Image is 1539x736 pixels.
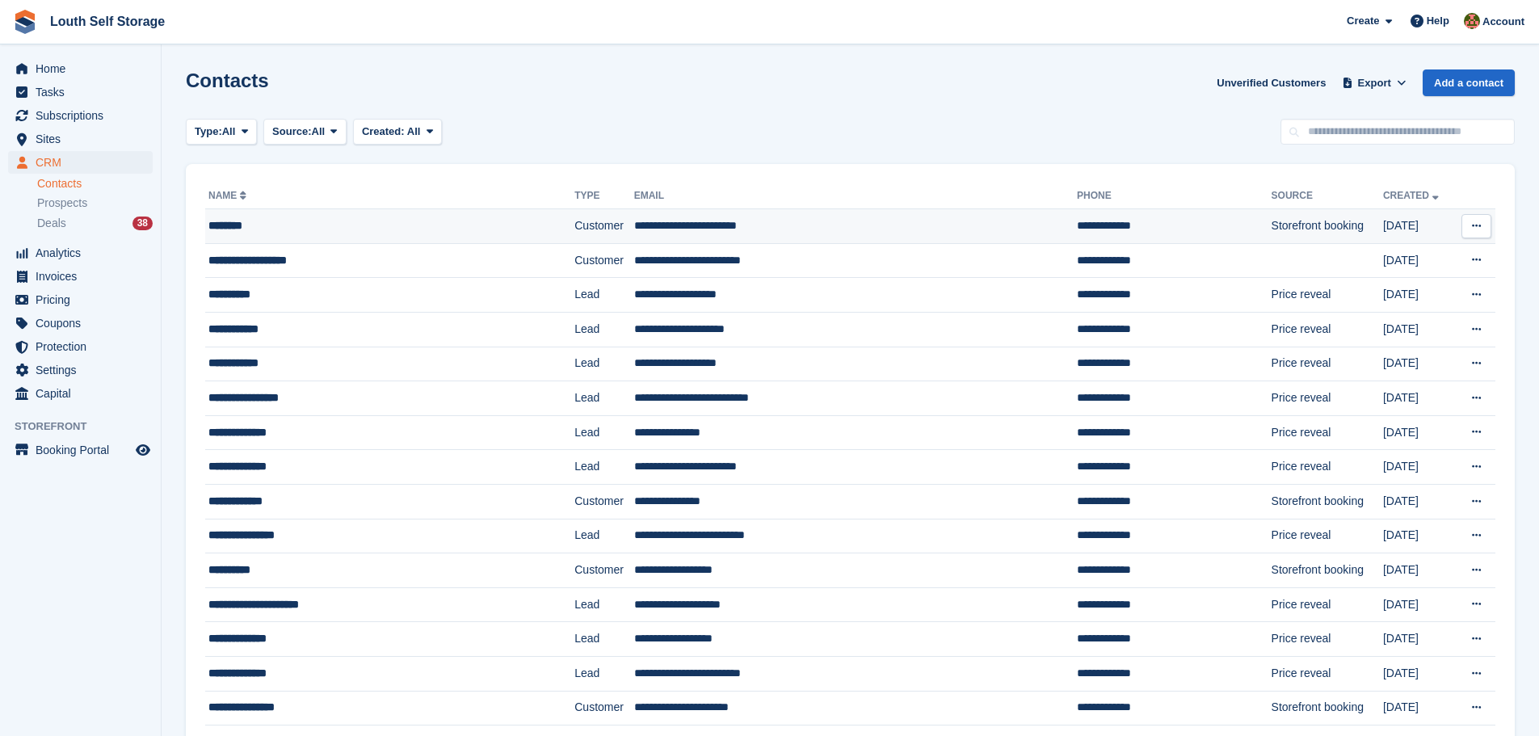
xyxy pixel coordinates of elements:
[1383,656,1454,691] td: [DATE]
[1272,347,1383,381] td: Price reveal
[1272,553,1383,588] td: Storefront booking
[1272,209,1383,244] td: Storefront booking
[1383,519,1454,553] td: [DATE]
[1423,69,1515,96] a: Add a contact
[1077,183,1271,209] th: Phone
[133,440,153,460] a: Preview store
[1272,656,1383,691] td: Price reveal
[8,359,153,381] a: menu
[1383,278,1454,313] td: [DATE]
[8,288,153,311] a: menu
[1272,312,1383,347] td: Price reveal
[8,312,153,334] a: menu
[574,243,633,278] td: Customer
[574,622,633,657] td: Lead
[36,288,132,311] span: Pricing
[36,312,132,334] span: Coupons
[222,124,236,140] span: All
[574,347,633,381] td: Lead
[1383,587,1454,622] td: [DATE]
[1383,312,1454,347] td: [DATE]
[574,183,633,209] th: Type
[8,151,153,174] a: menu
[1272,519,1383,553] td: Price reveal
[37,216,66,231] span: Deals
[574,587,633,622] td: Lead
[312,124,326,140] span: All
[1482,14,1524,30] span: Account
[8,57,153,80] a: menu
[1383,209,1454,244] td: [DATE]
[574,278,633,313] td: Lead
[132,217,153,230] div: 38
[36,151,132,174] span: CRM
[1464,13,1480,29] img: Andy Smith
[1272,450,1383,485] td: Price reveal
[574,209,633,244] td: Customer
[208,190,250,201] a: Name
[634,183,1077,209] th: Email
[1272,183,1383,209] th: Source
[1272,415,1383,450] td: Price reveal
[574,519,633,553] td: Lead
[13,10,37,34] img: stora-icon-8386f47178a22dfd0bd8f6a31ec36ba5ce8667c1dd55bd0f319d3a0aa187defe.svg
[574,415,633,450] td: Lead
[8,242,153,264] a: menu
[36,439,132,461] span: Booking Portal
[44,8,171,35] a: Louth Self Storage
[1383,381,1454,416] td: [DATE]
[574,312,633,347] td: Lead
[1383,450,1454,485] td: [DATE]
[8,439,153,461] a: menu
[1347,13,1379,29] span: Create
[1383,347,1454,381] td: [DATE]
[574,553,633,588] td: Customer
[37,176,153,191] a: Contacts
[15,418,161,435] span: Storefront
[36,128,132,150] span: Sites
[195,124,222,140] span: Type:
[1272,622,1383,657] td: Price reveal
[574,484,633,519] td: Customer
[1272,278,1383,313] td: Price reveal
[36,335,132,358] span: Protection
[1383,691,1454,725] td: [DATE]
[37,195,153,212] a: Prospects
[1272,484,1383,519] td: Storefront booking
[186,69,269,91] h1: Contacts
[37,215,153,232] a: Deals 38
[272,124,311,140] span: Source:
[1272,587,1383,622] td: Price reveal
[1272,381,1383,416] td: Price reveal
[8,265,153,288] a: menu
[37,196,87,211] span: Prospects
[36,382,132,405] span: Capital
[36,242,132,264] span: Analytics
[36,265,132,288] span: Invoices
[8,81,153,103] a: menu
[574,381,633,416] td: Lead
[8,128,153,150] a: menu
[1383,190,1442,201] a: Created
[353,119,442,145] button: Created: All
[36,359,132,381] span: Settings
[36,104,132,127] span: Subscriptions
[1339,69,1410,96] button: Export
[1383,415,1454,450] td: [DATE]
[8,382,153,405] a: menu
[1383,553,1454,588] td: [DATE]
[1272,691,1383,725] td: Storefront booking
[36,57,132,80] span: Home
[8,104,153,127] a: menu
[36,81,132,103] span: Tasks
[1427,13,1449,29] span: Help
[574,450,633,485] td: Lead
[1383,622,1454,657] td: [DATE]
[574,691,633,725] td: Customer
[1383,484,1454,519] td: [DATE]
[362,125,405,137] span: Created:
[8,335,153,358] a: menu
[574,656,633,691] td: Lead
[1210,69,1332,96] a: Unverified Customers
[1383,243,1454,278] td: [DATE]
